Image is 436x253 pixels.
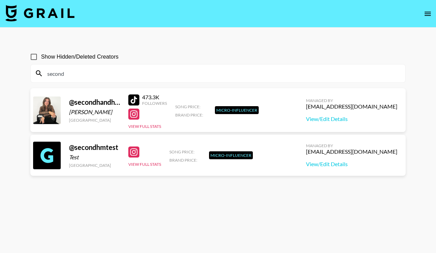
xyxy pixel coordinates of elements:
span: Show Hidden/Deleted Creators [41,53,119,61]
div: @ secondhmtest [69,143,120,152]
input: Search by User Name [43,68,401,79]
div: Managed By [306,143,397,148]
div: [EMAIL_ADDRESS][DOMAIN_NAME] [306,148,397,155]
div: Micro-Influencer [209,151,253,159]
span: Brand Price: [169,158,197,163]
a: View/Edit Details [306,115,397,122]
div: @ secondhandhuns [69,98,120,107]
div: [GEOGRAPHIC_DATA] [69,118,120,123]
div: Managed By [306,98,397,103]
div: [EMAIL_ADDRESS][DOMAIN_NAME] [306,103,397,110]
a: View/Edit Details [306,161,397,168]
span: Brand Price: [175,112,203,118]
div: Test [69,154,120,161]
div: Micro-Influencer [215,106,259,114]
button: View Full Stats [128,124,161,129]
span: Song Price: [175,104,200,109]
div: [GEOGRAPHIC_DATA] [69,163,120,168]
button: open drawer [421,7,435,21]
div: Followers [142,101,167,106]
span: Song Price: [169,149,195,154]
div: [PERSON_NAME] [69,109,120,115]
div: 473.3K [142,94,167,101]
img: Grail Talent [6,5,75,21]
button: View Full Stats [128,162,161,167]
